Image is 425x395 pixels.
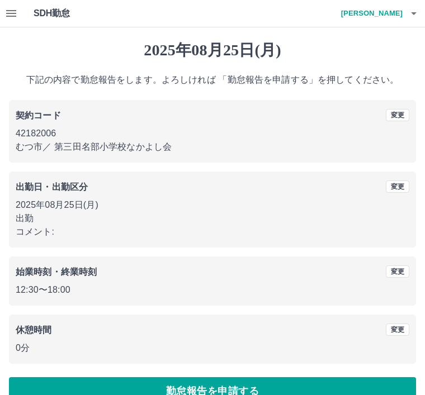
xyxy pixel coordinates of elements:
p: 下記の内容で勤怠報告をします。よろしければ 「勤怠報告を申請する」を押してください。 [9,73,416,87]
b: 始業時刻・終業時刻 [16,267,97,277]
p: むつ市 ／ 第三田名部小学校なかよし会 [16,140,409,154]
button: 変更 [386,180,409,193]
button: 変更 [386,265,409,278]
b: 休憩時間 [16,325,52,335]
p: コメント: [16,225,409,239]
p: 2025年08月25日(月) [16,198,409,212]
p: 出勤 [16,212,409,225]
b: 契約コード [16,111,61,120]
p: 0分 [16,341,409,355]
p: 42182006 [16,127,409,140]
p: 12:30 〜 18:00 [16,283,409,297]
button: 変更 [386,323,409,336]
button: 変更 [386,109,409,121]
h1: 2025年08月25日(月) [9,41,416,60]
b: 出勤日・出勤区分 [16,182,88,192]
